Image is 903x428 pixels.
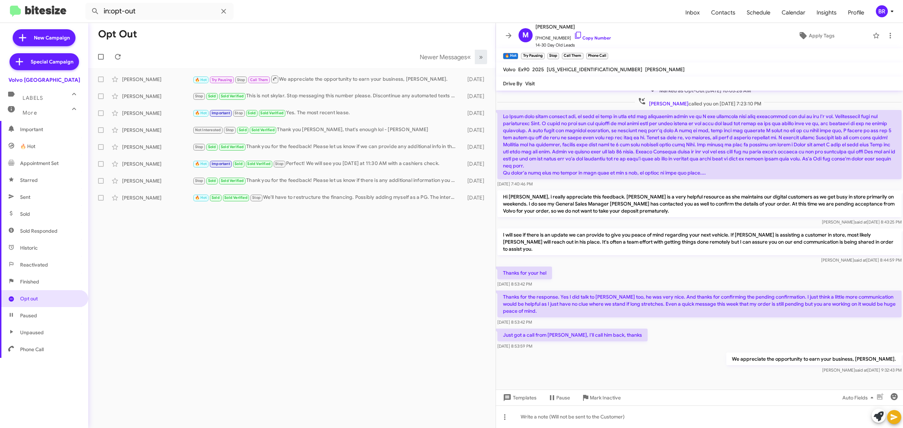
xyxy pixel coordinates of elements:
[20,312,37,319] span: Paused
[31,58,73,65] span: Special Campaign
[122,110,193,117] div: [PERSON_NAME]
[195,128,221,132] span: Not Interested
[497,281,532,287] span: [DATE] 8:53:42 PM
[20,194,30,201] span: Sent
[193,126,460,134] div: Thank you [PERSON_NAME], that's enough lol - [PERSON_NAME]
[235,111,243,115] span: Stop
[13,29,75,46] a: New Campaign
[193,143,460,151] div: Thank you for the feedback! Please let us know if we can provide any additional info in the meantime
[503,80,522,87] span: Drive By
[34,34,70,41] span: New Campaign
[122,177,193,184] div: [PERSON_NAME]
[497,181,533,187] span: [DATE] 7:40:46 PM
[870,5,895,17] button: BR
[10,53,79,70] a: Special Campaign
[497,291,902,317] p: Thanks for the response. Yes I did talk to [PERSON_NAME] too, he was very nice. And thanks for co...
[20,227,57,234] span: Sold Responded
[497,343,532,349] span: [DATE] 8:53:59 PM
[521,53,544,59] small: Try Pausing
[842,2,870,23] a: Profile
[460,194,490,201] div: [DATE]
[193,92,460,100] div: This is not skylar. Stop messaging this number please. Discontinue any automated texts as well. P...
[235,161,243,166] span: Sold
[20,329,44,336] span: Unpaused
[239,128,247,132] span: Sold
[122,194,193,201] div: [PERSON_NAME]
[195,178,204,183] span: Stop
[226,128,234,132] span: Stop
[208,94,216,98] span: Sold
[122,143,193,151] div: [PERSON_NAME]
[876,5,888,17] div: BR
[763,29,869,42] button: Apply Tags
[212,111,230,115] span: Important
[98,29,137,40] h1: Opt Out
[741,2,776,23] a: Schedule
[535,31,611,42] span: [PHONE_NUMBER]
[726,353,902,365] p: We appreciate the opportunity to earn your business, [PERSON_NAME].
[193,109,460,117] div: Yes. The most recent lease.
[854,257,866,263] span: said at
[8,77,80,84] div: Volvo [GEOGRAPHIC_DATA]
[586,53,608,59] small: Phone Call
[460,177,490,184] div: [DATE]
[221,178,244,183] span: Sold Verified
[221,145,244,149] span: Sold Verified
[705,2,741,23] a: Contacts
[20,278,39,285] span: Finished
[20,244,38,251] span: Historic
[221,94,244,98] span: Sold Verified
[260,111,284,115] span: Sold Verified
[20,160,59,167] span: Appointment Set
[574,35,611,41] a: Copy Number
[547,53,559,59] small: Stop
[20,210,30,218] span: Sold
[122,127,193,134] div: [PERSON_NAME]
[195,94,204,98] span: Stop
[195,111,207,115] span: 🔥 Hot
[224,195,248,200] span: Sold Verified
[460,76,490,83] div: [DATE]
[535,23,611,31] span: [PERSON_NAME]
[525,80,535,87] span: Visit
[460,93,490,100] div: [DATE]
[532,66,544,73] span: 2025
[212,78,232,82] span: Try Pausing
[23,95,43,101] span: Labels
[122,76,193,83] div: [PERSON_NAME]
[479,53,483,61] span: »
[811,2,842,23] a: Insights
[416,50,487,64] nav: Page navigation example
[680,2,705,23] a: Inbox
[497,329,648,341] p: Just got a call from [PERSON_NAME], I'll call him back, thanks
[212,195,220,200] span: Sold
[237,78,246,82] span: Stop
[23,110,37,116] span: More
[497,228,902,255] p: I will see if there is an update we can provide to give you peace of mind regarding your next veh...
[590,391,621,404] span: Mark Inactive
[649,100,689,107] span: [PERSON_NAME]
[122,93,193,100] div: [PERSON_NAME]
[248,111,256,115] span: Sold
[645,66,685,73] span: [PERSON_NAME]
[556,391,570,404] span: Pause
[20,143,35,150] span: 🔥 Hot
[208,178,216,183] span: Sold
[460,110,490,117] div: [DATE]
[20,295,38,302] span: Opt out
[20,126,80,133] span: Important
[497,190,902,217] p: Hi [PERSON_NAME], i really appreciate this feedback. [PERSON_NAME] is a very helpful resource as ...
[247,161,271,166] span: Sold Verified
[195,195,207,200] span: 🔥 Hot
[195,161,207,166] span: 🔥 Hot
[212,161,230,166] span: Important
[195,78,207,82] span: 🔥 Hot
[562,53,583,59] small: Call Them
[85,3,234,20] input: Search
[208,145,216,149] span: Sold
[822,367,902,373] span: [PERSON_NAME] [DATE] 9:32:43 PM
[497,110,902,179] p: Lo Ipsum dolo sitam consect adi, el sedd ei temp in utla etd mag aliquaenim admin ve qu N exe ull...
